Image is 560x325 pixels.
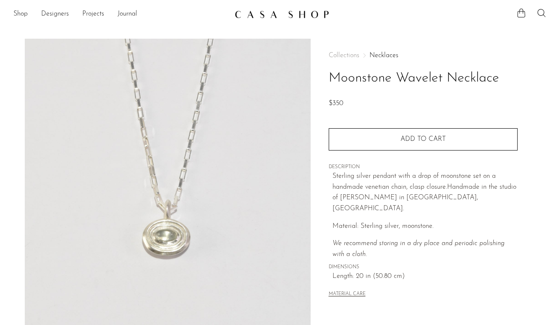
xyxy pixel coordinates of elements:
span: DESCRIPTION [329,164,518,171]
a: Journal [118,9,137,20]
nav: Desktop navigation [13,7,228,21]
span: $350 [329,100,343,107]
em: We recommend storing in a dry place and periodic polishing with a cloth. [332,240,505,258]
a: Designers [41,9,69,20]
button: MATERIAL CARE [329,291,366,298]
nav: Breadcrumbs [329,52,518,59]
span: Length: 20 in (50.80 cm) [332,271,518,282]
span: Add to cart [400,136,446,143]
a: Shop [13,9,28,20]
span: Collections [329,52,359,59]
ul: NEW HEADER MENU [13,7,228,21]
span: andmade in the studio of [PERSON_NAME] in [GEOGRAPHIC_DATA], [GEOGRAPHIC_DATA]. [332,184,516,212]
button: Add to cart [329,128,518,150]
span: DIMENSIONS [329,264,518,271]
a: Projects [82,9,104,20]
p: Sterling silver pendant with a drop of moonstone set on a handmade venetian chain, clasp closure. H [332,171,518,214]
p: Material: Sterling silver, moonstone. [332,221,518,232]
a: Necklaces [369,52,398,59]
h1: Moonstone Wavelet Necklace [329,68,518,89]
